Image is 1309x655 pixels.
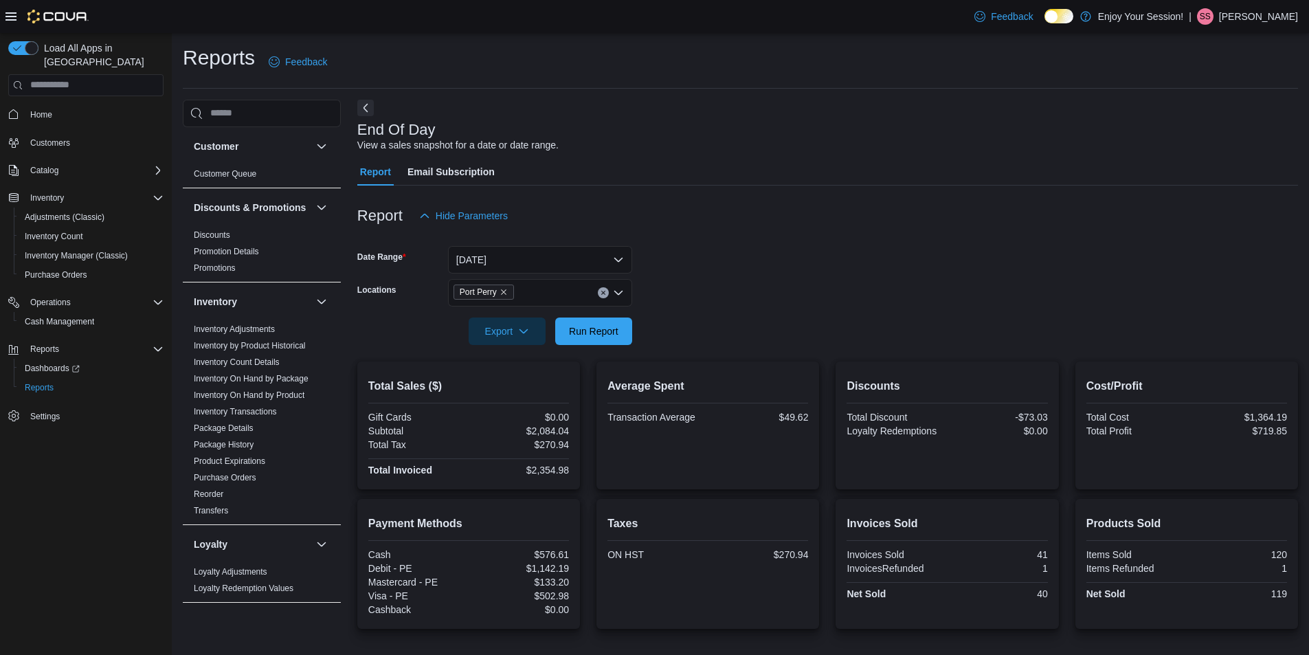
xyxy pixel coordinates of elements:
a: Cash Management [19,313,100,330]
button: Adjustments (Classic) [14,208,169,227]
span: Port Perry [454,285,514,300]
strong: Total Invoiced [368,465,432,476]
button: Clear input [598,287,609,298]
a: Inventory Count Details [194,357,280,367]
div: Gift Cards [368,412,466,423]
div: $133.20 [471,577,569,588]
div: InvoicesRefunded [847,563,944,574]
button: Inventory [25,190,69,206]
div: View a sales snapshot for a date or date range. [357,138,559,153]
span: Transfers [194,505,228,516]
a: Purchase Orders [19,267,93,283]
a: Inventory Adjustments [194,324,275,334]
a: Customers [25,135,76,151]
button: Discounts & Promotions [194,201,311,214]
div: $2,084.04 [471,425,569,436]
div: Total Profit [1086,425,1184,436]
h1: Reports [183,44,255,71]
span: Loyalty Adjustments [194,566,267,577]
button: Inventory [194,295,311,309]
a: Promotions [194,263,236,273]
span: Purchase Orders [194,472,256,483]
div: $576.61 [471,549,569,560]
a: Feedback [263,48,333,76]
span: Inventory Count [19,228,164,245]
button: Catalog [3,161,169,180]
a: Package History [194,440,254,449]
a: Feedback [969,3,1038,30]
span: Reorder [194,489,223,500]
div: 1 [1189,563,1287,574]
div: 1 [950,563,1048,574]
span: Cash Management [19,313,164,330]
input: Dark Mode [1044,9,1073,23]
div: Items Sold [1086,549,1184,560]
h3: Report [357,208,403,224]
span: Load All Apps in [GEOGRAPHIC_DATA] [38,41,164,69]
a: Loyalty Redemption Values [194,584,293,593]
div: Loyalty [183,564,341,602]
span: Inventory Manager (Classic) [19,247,164,264]
span: Inventory by Product Historical [194,340,306,351]
a: Package Details [194,423,254,433]
span: Hide Parameters [436,209,508,223]
h3: Customer [194,140,238,153]
span: Purchase Orders [19,267,164,283]
button: Customer [194,140,311,153]
div: Transaction Average [607,412,705,423]
h3: OCM [194,615,216,629]
p: [PERSON_NAME] [1219,8,1298,25]
div: Customer [183,166,341,188]
div: -$73.03 [950,412,1048,423]
div: $270.94 [471,439,569,450]
div: $502.98 [471,590,569,601]
h2: Products Sold [1086,515,1287,532]
div: Items Refunded [1086,563,1184,574]
div: $0.00 [471,604,569,615]
span: Home [25,106,164,123]
div: Cashback [368,604,466,615]
h2: Cost/Profit [1086,378,1287,395]
button: Loyalty [313,536,330,553]
strong: Net Sold [847,588,886,599]
a: Customer Queue [194,169,256,179]
span: Settings [30,411,60,422]
div: $49.62 [711,412,808,423]
span: Dark Mode [1044,23,1045,24]
h3: Discounts & Promotions [194,201,306,214]
span: Email Subscription [407,158,495,186]
span: Reports [25,382,54,393]
div: Inventory [183,321,341,524]
div: $1,364.19 [1189,412,1287,423]
p: Enjoy Your Session! [1098,8,1184,25]
span: Operations [25,294,164,311]
div: Total Tax [368,439,466,450]
span: Discounts [194,230,230,241]
span: Loyalty Redemption Values [194,583,293,594]
button: Settings [3,406,169,425]
span: Adjustments (Classic) [25,212,104,223]
span: Catalog [30,165,58,176]
a: Purchase Orders [194,473,256,482]
span: Feedback [285,55,327,69]
button: Remove Port Perry from selection in this group [500,288,508,296]
span: Operations [30,297,71,308]
div: Mastercard - PE [368,577,466,588]
span: Inventory Adjustments [194,324,275,335]
button: Reports [14,378,169,397]
span: Inventory Manager (Classic) [25,250,128,261]
button: Run Report [555,318,632,345]
div: Invoices Sold [847,549,944,560]
h2: Discounts [847,378,1047,395]
span: Reports [30,344,59,355]
a: Product Expirations [194,456,265,466]
span: Dashboards [19,360,164,377]
button: Export [469,318,546,345]
button: Operations [3,293,169,312]
button: Catalog [25,162,64,179]
a: Inventory by Product Historical [194,341,306,351]
span: Customers [30,137,70,148]
button: Hide Parameters [414,202,513,230]
span: Feedback [991,10,1033,23]
span: Adjustments (Classic) [19,209,164,225]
